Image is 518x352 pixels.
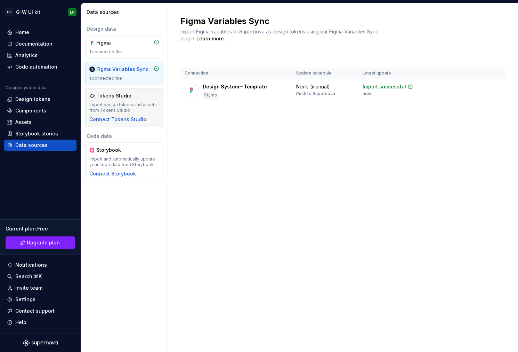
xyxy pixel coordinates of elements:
[4,61,76,72] a: Code automation
[296,83,330,90] div: None (manual)
[292,68,358,79] th: Update schedule
[70,9,75,15] div: LO
[4,94,76,105] a: Design tokens
[85,25,163,32] div: Design data
[4,317,76,328] button: Help
[4,27,76,38] a: Home
[180,16,497,27] h2: Figma Variables Sync
[15,130,58,137] div: Storybook stories
[180,29,380,41] span: Import Figma variables to Supernova as design tokens using our Figma Variables Sync plugin.
[89,170,136,177] button: Connect Storybook
[15,52,38,59] div: Analytics
[4,117,76,128] a: Assets
[15,107,46,114] div: Components
[4,305,76,316] button: Contact support
[6,85,47,91] div: Design system data
[89,156,159,167] div: Import and automatically update your code data from Storybook.
[363,83,406,90] div: Import successful
[196,35,224,42] a: Learn more
[96,39,130,46] div: Figma
[15,63,57,70] div: Code automation
[85,88,163,127] a: Tokens StudioImport design tokens and assets from Tokens StudioConnect Tokens Studio
[4,38,76,49] a: Documentation
[4,282,76,294] a: Invite team
[203,92,218,99] div: Styles
[4,271,76,282] button: Search ⌘K
[89,102,159,113] div: Import design tokens and assets from Tokens Studio
[296,91,335,96] div: Push to Supernova
[23,339,58,346] svg: Supernova Logo
[203,83,267,90] div: Design System – Template
[96,92,131,99] div: Tokens Studio
[6,225,75,232] div: Current plan : Free
[16,9,40,16] div: G-W UI kit
[195,36,225,41] span: .
[85,62,163,85] a: Figma Variables Sync1 connected file
[6,236,75,249] a: Upgrade plan
[15,273,42,280] div: Search ⌘K
[89,116,146,123] button: Connect Tokens Studio
[96,147,130,154] div: Storybook
[4,50,76,61] a: Analytics
[85,133,163,140] div: Code data
[96,66,148,73] div: Figma Variables Sync
[15,40,52,47] div: Documentation
[5,8,13,16] div: GS
[15,296,35,303] div: Settings
[15,29,29,36] div: Home
[89,76,159,81] div: 1 connected file
[4,259,76,271] button: Notifications
[15,307,55,314] div: Contact support
[15,284,42,291] div: Invite team
[15,119,32,126] div: Assets
[363,91,371,96] div: now
[1,5,79,19] button: GSG-W UI kitLO
[15,96,50,103] div: Design tokens
[27,239,60,246] span: Upgrade plan
[15,261,47,268] div: Notifications
[85,142,163,181] a: StorybookImport and automatically update your code data from Storybook.Connect Storybook
[358,68,429,79] th: Latest update
[180,68,292,79] th: Connection
[15,142,48,149] div: Data sources
[4,128,76,139] a: Storybook stories
[4,294,76,305] a: Settings
[4,105,76,116] a: Components
[87,9,165,16] div: Data sources
[89,49,159,55] div: 1 connected file
[15,319,26,326] div: Help
[4,140,76,151] a: Data sources
[85,35,163,59] a: Figma1 connected file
